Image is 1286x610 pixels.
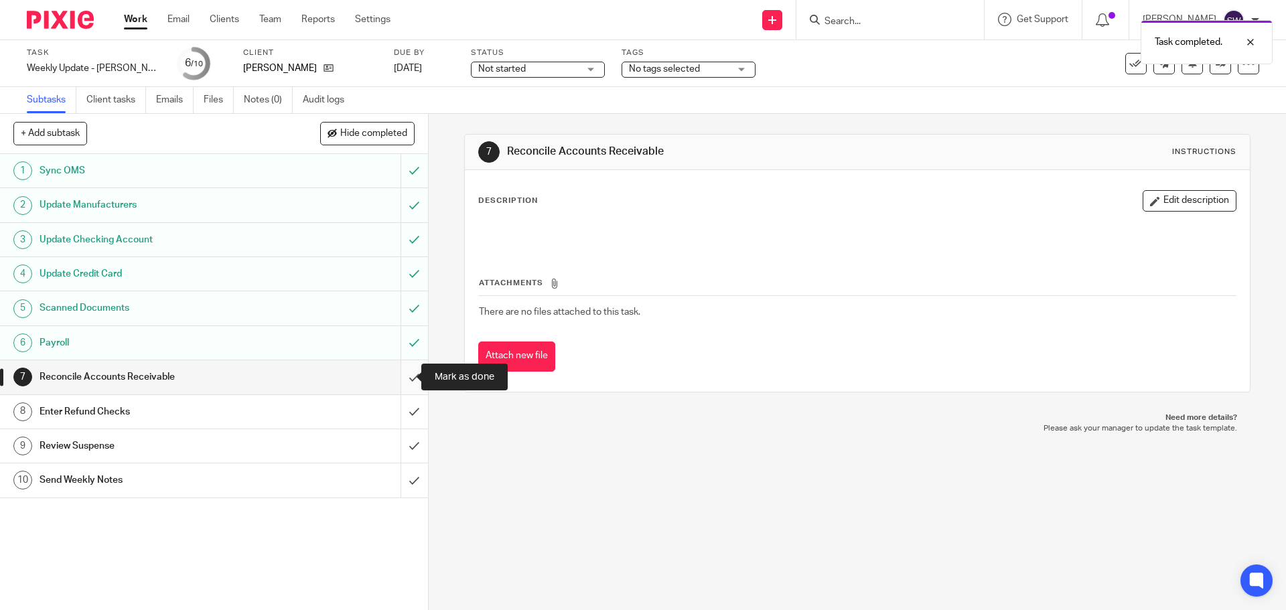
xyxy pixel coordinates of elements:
[191,60,203,68] small: /10
[13,333,32,352] div: 6
[40,402,271,422] h1: Enter Refund Checks
[185,56,203,71] div: 6
[320,122,415,145] button: Hide completed
[27,11,94,29] img: Pixie
[40,195,271,215] h1: Update Manufacturers
[243,48,377,58] label: Client
[40,436,271,456] h1: Review Suspense
[629,64,700,74] span: No tags selected
[40,161,271,181] h1: Sync OMS
[124,13,147,26] a: Work
[478,341,555,372] button: Attach new file
[13,402,32,421] div: 8
[40,264,271,284] h1: Update Credit Card
[1172,147,1236,157] div: Instructions
[156,87,194,113] a: Emails
[244,87,293,113] a: Notes (0)
[13,437,32,455] div: 9
[471,48,605,58] label: Status
[210,13,239,26] a: Clients
[1155,35,1222,49] p: Task completed.
[355,13,390,26] a: Settings
[507,145,886,159] h1: Reconcile Accounts Receivable
[1223,9,1244,31] img: svg%3E
[13,122,87,145] button: + Add subtask
[394,64,422,73] span: [DATE]
[13,471,32,489] div: 10
[86,87,146,113] a: Client tasks
[13,264,32,283] div: 4
[13,161,32,180] div: 1
[204,87,234,113] a: Files
[478,141,500,163] div: 7
[27,62,161,75] div: Weekly Update - [PERSON_NAME]
[478,412,1236,423] p: Need more details?
[340,129,407,139] span: Hide completed
[167,13,190,26] a: Email
[40,298,271,318] h1: Scanned Documents
[478,423,1236,434] p: Please ask your manager to update the task template.
[478,196,538,206] p: Description
[40,470,271,490] h1: Send Weekly Notes
[13,368,32,386] div: 7
[40,367,271,387] h1: Reconcile Accounts Receivable
[301,13,335,26] a: Reports
[40,333,271,353] h1: Payroll
[40,230,271,250] h1: Update Checking Account
[27,62,161,75] div: Weekly Update - Harry-Glaspie
[259,13,281,26] a: Team
[478,64,526,74] span: Not started
[303,87,354,113] a: Audit logs
[479,307,640,317] span: There are no files attached to this task.
[13,196,32,215] div: 2
[394,48,454,58] label: Due by
[479,279,543,287] span: Attachments
[27,87,76,113] a: Subtasks
[27,48,161,58] label: Task
[1143,190,1236,212] button: Edit description
[13,299,32,318] div: 5
[13,230,32,249] div: 3
[622,48,756,58] label: Tags
[243,62,317,75] p: [PERSON_NAME]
